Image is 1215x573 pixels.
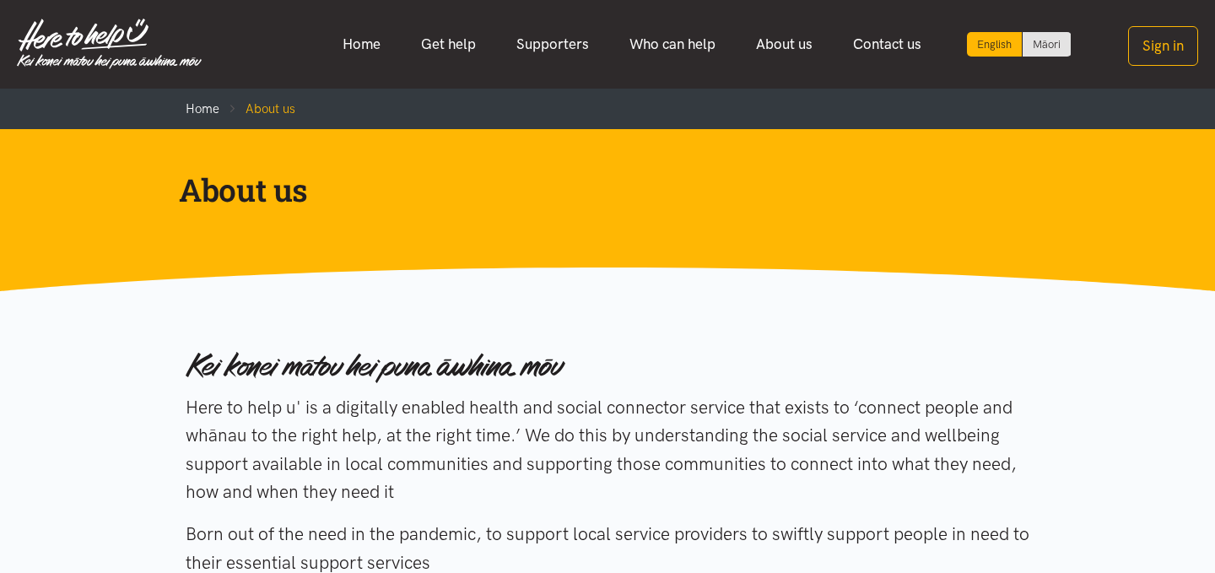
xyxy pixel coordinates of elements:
div: Language toggle [967,32,1072,57]
p: Here to help u' is a digitally enabled health and social connector service that exists to ‘connec... [186,393,1029,506]
a: Who can help [609,26,736,62]
a: Home [186,101,219,116]
a: Contact us [833,26,942,62]
h1: About us [179,170,1009,210]
a: Switch to Te Reo Māori [1023,32,1071,57]
a: About us [736,26,833,62]
a: Supporters [496,26,609,62]
div: Current language [967,32,1023,57]
img: Home [17,19,202,69]
li: About us [219,99,295,119]
a: Get help [401,26,496,62]
a: Home [322,26,401,62]
button: Sign in [1128,26,1198,66]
